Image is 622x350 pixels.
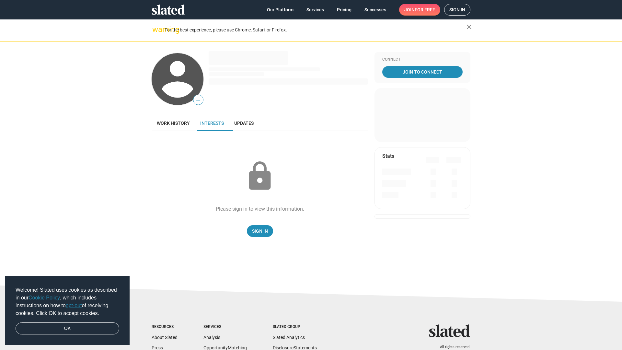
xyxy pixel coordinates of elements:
div: Please sign in to view this information. [216,205,304,212]
div: Slated Group [273,324,317,330]
a: Updates [229,115,259,131]
a: Join To Connect [382,66,463,78]
a: Joinfor free [399,4,440,16]
span: Successes [364,4,386,16]
span: Our Platform [267,4,294,16]
mat-card-title: Stats [382,153,394,159]
a: Cookie Policy [29,295,60,300]
mat-icon: close [465,23,473,31]
span: Pricing [337,4,351,16]
a: opt-out [66,303,82,308]
mat-icon: lock [244,160,276,192]
a: Analysis [203,335,220,340]
span: Join To Connect [384,66,461,78]
span: Sign In [252,225,268,237]
a: Slated Analytics [273,335,305,340]
span: Join [404,4,435,16]
a: Pricing [332,4,357,16]
a: Successes [359,4,391,16]
span: for free [415,4,435,16]
span: Updates [234,121,254,126]
div: For the best experience, please use Chrome, Safari, or Firefox. [165,26,466,34]
div: Resources [152,324,178,330]
div: Connect [382,57,463,62]
span: — [193,96,203,104]
a: Work history [152,115,195,131]
span: Services [306,4,324,16]
mat-icon: warning [152,26,160,33]
div: Services [203,324,247,330]
span: Work history [157,121,190,126]
a: dismiss cookie message [16,322,119,335]
div: cookieconsent [5,276,130,345]
span: Interests [200,121,224,126]
a: Sign in [444,4,470,16]
span: Welcome! Slated uses cookies as described in our , which includes instructions on how to of recei... [16,286,119,317]
a: Sign In [247,225,273,237]
a: Services [301,4,329,16]
a: Interests [195,115,229,131]
a: Our Platform [262,4,299,16]
span: Sign in [449,4,465,15]
a: About Slated [152,335,178,340]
